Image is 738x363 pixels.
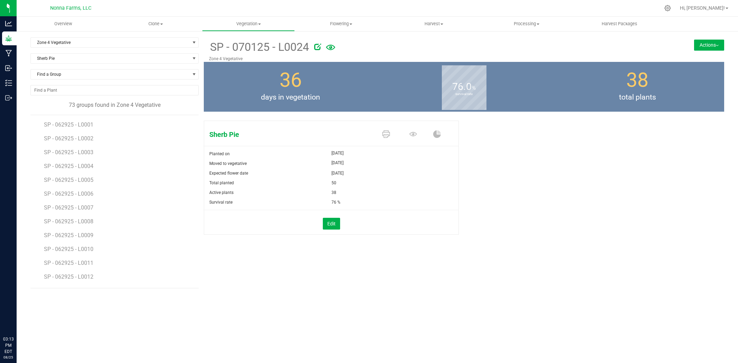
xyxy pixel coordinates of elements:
inline-svg: Inbound [5,65,12,72]
span: SP - 062925 - L0010 [44,246,93,252]
span: Survival rate [209,200,233,205]
inline-svg: Inventory [5,80,12,86]
span: [DATE] [331,149,344,157]
span: SP - 062925 - L0012 [44,273,93,280]
span: Zone 4 Vegetative [31,38,190,47]
span: 50 [331,178,336,188]
p: 08/25 [3,355,13,360]
inline-svg: Grow [5,35,12,42]
span: 76 % [331,197,340,207]
span: 38 [331,188,336,197]
span: SP - 062925 - L0002 [44,135,93,142]
a: Harvest Packages [573,17,666,31]
span: Overview [45,21,81,27]
a: Harvest [388,17,480,31]
span: Vegetation [202,21,294,27]
div: Manage settings [663,5,672,11]
span: Clone [110,21,202,27]
a: Vegetation [202,17,295,31]
span: Processing [481,21,573,27]
iframe: Resource center [7,308,28,328]
span: Active plants [209,190,234,195]
span: SP - 062925 - L0004 [44,163,93,169]
span: Harvest Packages [592,21,647,27]
span: Nonna Farms, LLC [50,5,91,11]
button: Actions [694,39,724,50]
span: Total planted [209,180,234,185]
span: SP - 062925 - L0001 [44,121,93,128]
group-info-box: Total number of plants [556,62,719,112]
span: SP - 062925 - L0003 [44,149,93,156]
span: Moved to vegetative [209,161,247,166]
span: 38 [626,68,648,92]
button: Edit [323,218,340,230]
span: SP - 062925 - L0006 [44,190,93,197]
span: Hi, [PERSON_NAME]! [680,5,725,11]
div: 73 groups found in Zone 4 Vegetative [30,101,199,109]
span: Harvest [388,21,480,27]
inline-svg: Manufacturing [5,50,12,57]
p: Zone 4 Vegetative [209,56,632,62]
a: Overview [17,17,109,31]
span: SP - 062925 - L0005 [44,177,93,183]
p: 03:13 PM EDT [3,336,13,355]
a: Flowering [295,17,388,31]
span: Find a Group [31,69,190,79]
input: NO DATA FOUND [31,85,198,95]
span: SP - 070125 - L0024 [209,39,309,56]
a: Clone [109,17,202,31]
span: Sherb Pie [204,129,374,140]
group-info-box: Days in vegetation [209,62,372,112]
span: SP - 062925 - L0009 [44,232,93,239]
span: [DATE] [331,168,344,178]
span: days in vegetation [204,92,377,103]
span: [DATE] [331,159,344,167]
a: Processing [480,17,573,31]
span: Expected flower date [209,171,248,176]
inline-svg: Analytics [5,20,12,27]
b: survival rate [442,63,486,125]
span: Sherb Pie [31,54,190,63]
span: SP - 062925 - L0011 [44,260,93,266]
span: SP - 062925 - L0013 [44,287,93,294]
span: Planted on [209,151,230,156]
group-info-box: Survival rate [383,62,546,112]
span: SP - 062925 - L0007 [44,204,93,211]
span: Flowering [295,21,387,27]
span: select [190,38,198,47]
span: SP - 062925 - L0008 [44,218,93,225]
span: total plants [551,92,724,103]
inline-svg: Outbound [5,94,12,101]
span: 36 [280,68,302,92]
